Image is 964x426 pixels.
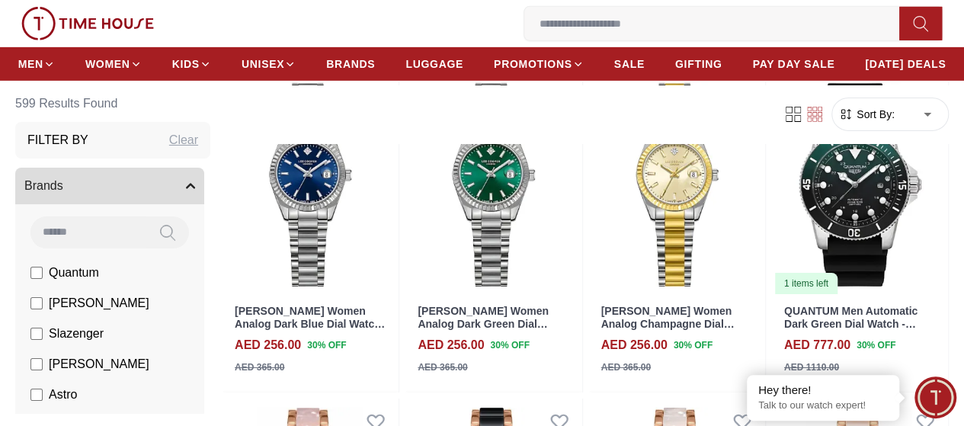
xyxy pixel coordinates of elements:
[30,267,43,279] input: Quantum
[784,305,918,343] a: QUANTUM Men Automatic Dark Green Dial Watch - BAR1115.371
[223,74,399,296] img: LEE COOPER Women Analog Dark Blue Dial Watch - LC08126.390
[772,74,948,296] img: QUANTUM Men Automatic Dark Green Dial Watch - BAR1115.371
[418,336,484,354] h4: AED 256.00
[30,358,43,370] input: [PERSON_NAME]
[405,50,463,78] a: LUGGAGE
[85,50,142,78] a: WOMEN
[27,131,88,149] h3: Filter By
[169,131,198,149] div: Clear
[775,273,837,294] div: 1 items left
[326,50,375,78] a: BRANDS
[601,336,668,354] h4: AED 256.00
[18,56,43,72] span: MEN
[30,389,43,401] input: Astro
[49,386,77,404] span: Astro
[405,74,581,296] img: LEE COOPER Women Analog Dark Green Dial Watch - LC08126.370
[172,56,200,72] span: KIDS
[784,336,850,354] h4: AED 777.00
[494,50,584,78] a: PROMOTIONS
[49,264,99,282] span: Quantum
[24,177,63,195] span: Brands
[242,50,296,78] a: UNISEX
[49,355,149,373] span: [PERSON_NAME]
[21,7,154,40] img: ...
[30,328,43,340] input: Slazenger
[784,360,839,374] div: AED 1110.00
[752,56,834,72] span: PAY DAY SALE
[490,338,529,352] span: 30 % OFF
[758,399,888,412] p: Talk to our watch expert!
[18,50,55,78] a: MEN
[601,360,651,374] div: AED 365.00
[675,56,722,72] span: GIFTING
[865,50,946,78] a: [DATE] DEALS
[30,297,43,309] input: [PERSON_NAME]
[865,56,946,72] span: [DATE] DEALS
[326,56,375,72] span: BRANDS
[15,85,210,122] h6: 599 Results Found
[674,338,713,352] span: 30 % OFF
[85,56,130,72] span: WOMEN
[494,56,572,72] span: PROMOTIONS
[614,50,645,78] a: SALE
[838,107,895,122] button: Sort By:
[752,50,834,78] a: PAY DAY SALE
[49,294,149,312] span: [PERSON_NAME]
[772,74,948,296] a: QUANTUM Men Automatic Dark Green Dial Watch - BAR1115.3711 items left
[914,376,956,418] div: Chat Widget
[857,338,895,352] span: 30 % OFF
[235,305,385,343] a: [PERSON_NAME] Women Analog Dark Blue Dial Watch - LC08126.390
[589,74,765,296] img: LEE COOPER Women Analog Champagne Dial Watch - LC08126.210
[854,107,895,122] span: Sort By:
[307,338,346,352] span: 30 % OFF
[49,325,104,343] span: Slazenger
[614,56,645,72] span: SALE
[418,305,549,343] a: [PERSON_NAME] Women Analog Dark Green Dial Watch - LC08126.370
[172,50,211,78] a: KIDS
[15,168,204,204] button: Brands
[235,336,301,354] h4: AED 256.00
[675,50,722,78] a: GIFTING
[601,305,735,343] a: [PERSON_NAME] Women Analog Champagne Dial Watch - LC08126.210
[242,56,284,72] span: UNISEX
[405,56,463,72] span: LUGGAGE
[235,360,284,374] div: AED 365.00
[758,383,888,398] div: Hey there!
[418,360,467,374] div: AED 365.00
